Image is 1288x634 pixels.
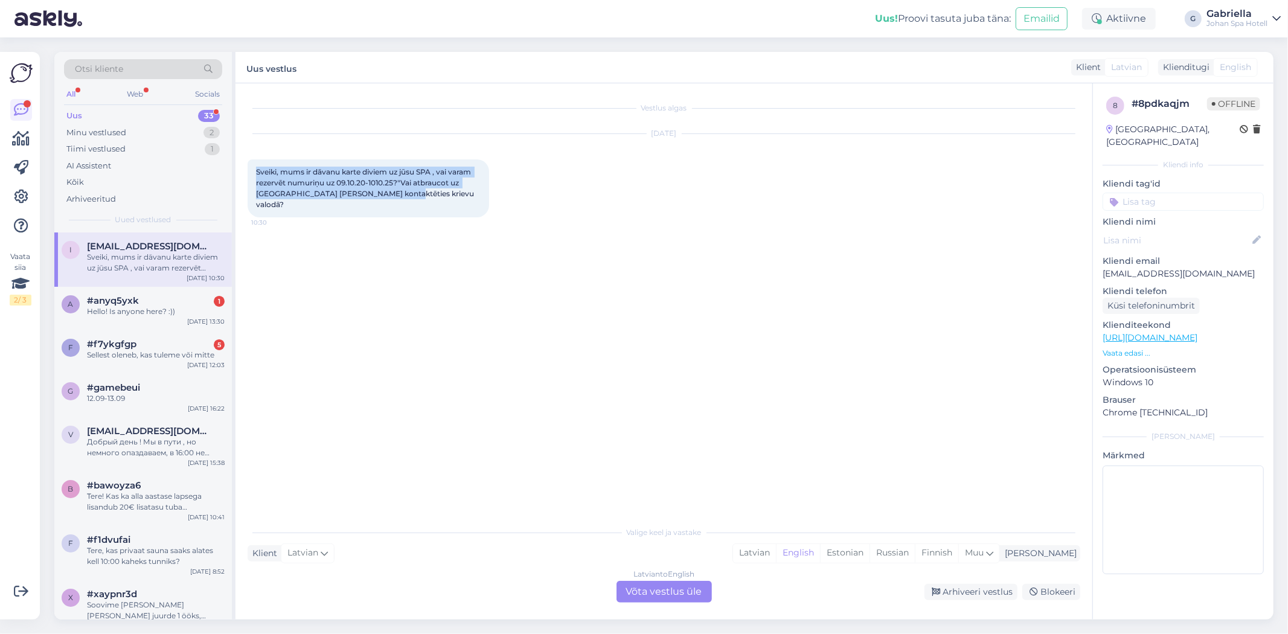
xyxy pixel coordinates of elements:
p: [EMAIL_ADDRESS][DOMAIN_NAME] [1103,267,1264,280]
div: Tere, kas privaat sauna saaks alates kell 10:00 kaheks tunniks? [87,545,225,567]
span: #f1dvufai [87,534,130,545]
div: Socials [193,86,222,102]
span: g [68,386,74,395]
span: x [68,593,73,602]
div: Latvian to English [633,569,694,580]
div: Minu vestlused [66,127,126,139]
div: Arhiveeri vestlus [924,584,1017,600]
div: English [776,544,820,562]
div: Blokeeri [1022,584,1080,600]
a: GabriellaJohan Spa Hotell [1206,9,1281,28]
div: [GEOGRAPHIC_DATA], [GEOGRAPHIC_DATA] [1106,123,1240,149]
div: [DATE] 15:38 [188,458,225,467]
div: Valige keel ja vastake [248,527,1080,538]
div: Vestlus algas [248,103,1080,114]
span: #xaypnr3d [87,589,137,600]
span: vladocek@inbox.lv [87,426,213,437]
div: 2 [203,127,220,139]
div: [DATE] 16:22 [188,404,225,413]
div: [DATE] [248,128,1080,139]
div: Hello! Is anyone here? :)) [87,306,225,317]
p: Windows 10 [1103,376,1264,389]
p: Chrome [TECHNICAL_ID] [1103,406,1264,419]
span: #anyq5yxk [87,295,139,306]
div: [DATE] 12:03 [187,360,225,370]
span: English [1220,61,1251,74]
div: Võta vestlus üle [617,581,712,603]
div: 5 [214,339,225,350]
div: Proovi tasuta juba täna: [875,11,1011,26]
p: Brauser [1103,394,1264,406]
p: Kliendi tag'id [1103,178,1264,190]
div: Küsi telefoninumbrit [1103,298,1200,314]
div: All [64,86,78,102]
b: Uus! [875,13,898,24]
button: Emailid [1016,7,1068,30]
p: Operatsioonisüsteem [1103,363,1264,376]
div: Arhiveeritud [66,193,116,205]
div: [PERSON_NAME] [1103,431,1264,442]
div: 12.09-13.09 [87,393,225,404]
div: Sellest oleneb, kas tuleme või mitte [87,350,225,360]
img: Askly Logo [10,62,33,85]
div: Vaata siia [10,251,31,306]
div: 33 [198,110,220,122]
div: Tere! Kas ka alla aastase lapsega lisandub 20€ lisatasu tuba broneerides? [87,491,225,513]
span: #bawoyza6 [87,480,141,491]
span: Uued vestlused [115,214,171,225]
p: Märkmed [1103,449,1264,462]
span: v [68,430,73,439]
div: Soovime [PERSON_NAME] [PERSON_NAME] juurde 1 ööks, kasutada ka spa mõnusid [87,600,225,621]
div: Klient [1071,61,1101,74]
div: Sveiki, mums ir dāvanu karte diviem uz jūsu SPA , vai varam rezervēt numuriņu uz 09.10.20-1010.25... [87,252,225,274]
span: a [68,299,74,309]
p: Kliendi nimi [1103,216,1264,228]
div: Kliendi info [1103,159,1264,170]
div: [DATE] 10:30 [187,274,225,283]
span: Latvian [287,546,318,560]
span: i [69,245,72,254]
span: 10:30 [251,218,296,227]
p: Klienditeekond [1103,319,1264,331]
span: Sveiki, mums ir dāvanu karte diviem uz jūsu SPA , vai varam rezervēt numuriņu uz 09.10.20-1010.25... [256,167,476,209]
div: Uus [66,110,82,122]
span: Offline [1207,97,1260,110]
span: #gamebeui [87,382,140,393]
div: Добрый день ! Мы в пути , но немного опаздаваем, в 16:00 не успеем. С уважением [PERSON_NAME] [PH... [87,437,225,458]
label: Uus vestlus [246,59,296,75]
div: Aktiivne [1082,8,1156,30]
p: Kliendi telefon [1103,285,1264,298]
div: Web [125,86,146,102]
div: AI Assistent [66,160,111,172]
div: 2 / 3 [10,295,31,306]
div: G [1185,10,1202,27]
div: Estonian [820,544,870,562]
div: Latvian [733,544,776,562]
span: #f7ykgfgp [87,339,136,350]
div: Klienditugi [1158,61,1210,74]
a: [URL][DOMAIN_NAME] [1103,332,1197,343]
div: [DATE] 10:41 [188,513,225,522]
span: f [68,539,73,548]
span: f [68,343,73,352]
p: Vaata edasi ... [1103,348,1264,359]
p: Kliendi email [1103,255,1264,267]
input: Lisa nimi [1103,234,1250,247]
span: Otsi kliente [75,63,123,75]
div: Finnish [915,544,958,562]
div: Kõik [66,176,84,188]
div: Johan Spa Hotell [1206,19,1267,28]
div: 1 [205,143,220,155]
div: # 8pdkaqjm [1132,97,1207,111]
div: [DATE] 8:52 [190,567,225,576]
div: 1 [214,296,225,307]
span: Muu [965,547,984,558]
div: Russian [870,544,915,562]
div: [DATE] 13:30 [187,317,225,326]
span: 8 [1113,101,1118,110]
div: Gabriella [1206,9,1267,19]
div: Klient [248,547,277,560]
span: Latvian [1111,61,1142,74]
input: Lisa tag [1103,193,1264,211]
span: b [68,484,74,493]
